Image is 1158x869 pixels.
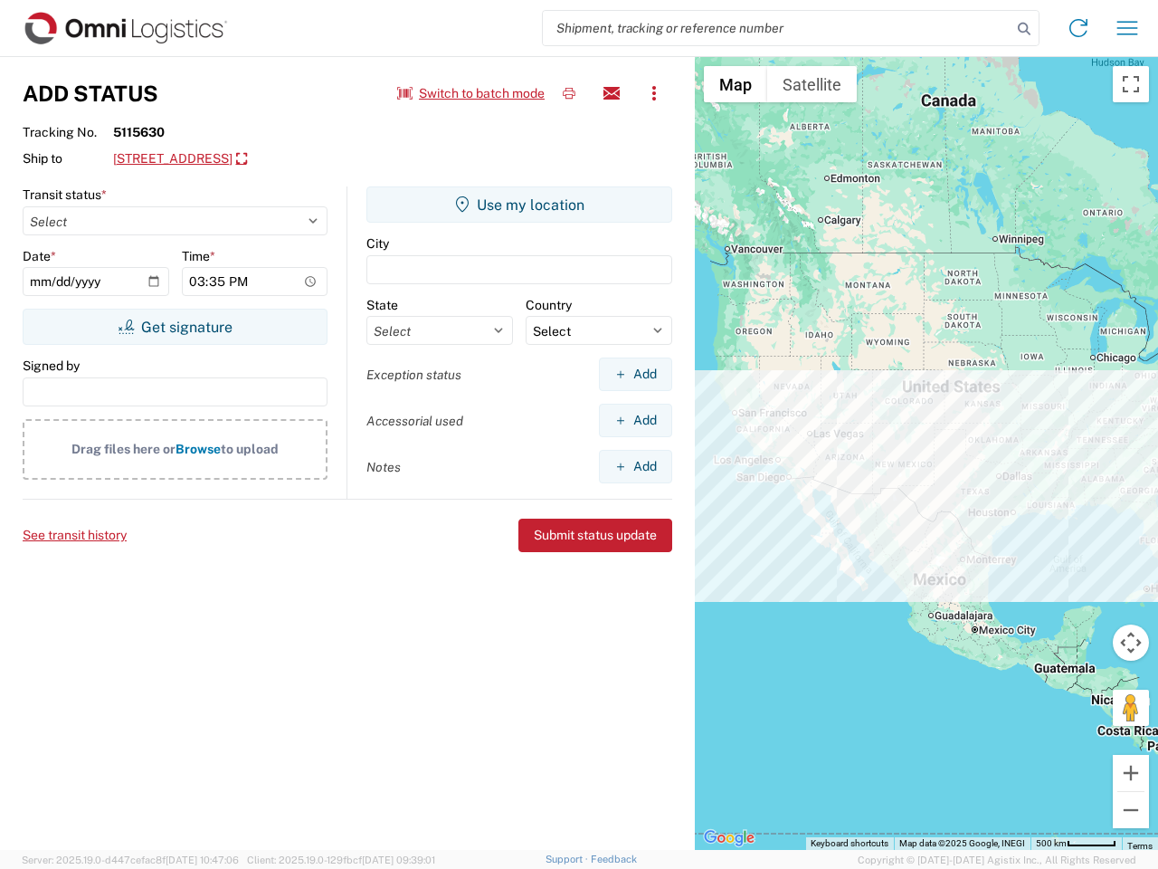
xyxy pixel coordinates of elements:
button: Add [599,450,672,483]
button: Zoom in [1113,755,1149,791]
label: Exception status [366,367,461,383]
a: Feedback [591,854,637,864]
button: Add [599,404,672,437]
button: See transit history [23,520,127,550]
button: Map Scale: 500 km per 51 pixels [1030,837,1122,850]
span: [DATE] 10:47:06 [166,855,239,865]
span: 500 km [1036,838,1067,848]
label: Signed by [23,358,80,374]
label: Accessorial used [366,413,463,429]
button: Show satellite imagery [767,66,857,102]
span: Ship to [23,150,113,167]
span: Map data ©2025 Google, INEGI [899,838,1025,848]
a: Terms [1127,841,1153,851]
button: Add [599,358,672,391]
img: Google [699,826,759,850]
h3: Add Status [23,81,158,107]
button: Drag Pegman onto the map to open Street View [1113,690,1149,726]
button: Map camera controls [1113,625,1149,661]
a: Support [546,854,591,864]
button: Use my location [366,186,672,223]
button: Show street map [704,66,767,102]
button: Get signature [23,309,327,345]
label: Date [23,248,56,264]
button: Switch to batch mode [397,79,545,109]
button: Submit status update [518,519,672,552]
span: Browse [176,442,221,456]
button: Toggle fullscreen view [1113,66,1149,102]
span: Client: 2025.19.0-129fbcf [247,855,435,865]
span: to upload [221,442,279,456]
label: Notes [366,459,401,475]
span: Tracking No. [23,124,113,140]
input: Shipment, tracking or reference number [543,11,1011,45]
span: Server: 2025.19.0-d447cefac8f [22,855,239,865]
label: City [366,235,389,252]
span: Copyright © [DATE]-[DATE] Agistix Inc., All Rights Reserved [858,852,1136,868]
label: State [366,297,398,313]
span: [DATE] 09:39:01 [362,855,435,865]
span: Drag files here or [71,442,176,456]
strong: 5115630 [113,124,165,140]
a: Open this area in Google Maps (opens a new window) [699,826,759,850]
button: Keyboard shortcuts [811,837,888,850]
button: Zoom out [1113,792,1149,828]
label: Time [182,248,215,264]
label: Transit status [23,186,107,203]
a: [STREET_ADDRESS] [113,144,247,175]
label: Country [526,297,572,313]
